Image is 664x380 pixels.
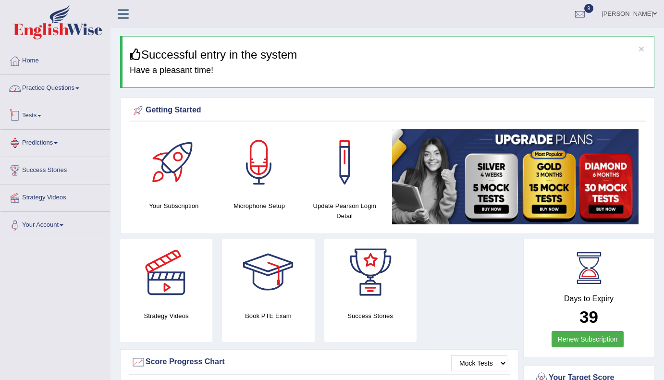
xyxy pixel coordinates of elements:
[130,49,647,61] h3: Successful entry in the system
[221,201,297,211] h4: Microphone Setup
[0,48,110,72] a: Home
[0,102,110,126] a: Tests
[0,75,110,99] a: Practice Questions
[584,4,594,13] span: 9
[392,129,639,224] img: small5.jpg
[136,201,212,211] h4: Your Subscription
[130,66,647,75] h4: Have a pleasant time!
[0,130,110,154] a: Predictions
[579,307,598,326] b: 39
[0,157,110,181] a: Success Stories
[131,355,507,369] div: Score Progress Chart
[552,331,624,347] a: Renew Subscription
[120,311,212,321] h4: Strategy Videos
[639,44,644,54] button: ×
[222,311,314,321] h4: Book PTE Exam
[0,212,110,236] a: Your Account
[534,294,643,303] h4: Days to Expiry
[0,184,110,208] a: Strategy Videos
[131,103,643,118] div: Getting Started
[307,201,382,221] h4: Update Pearson Login Detail
[324,311,417,321] h4: Success Stories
